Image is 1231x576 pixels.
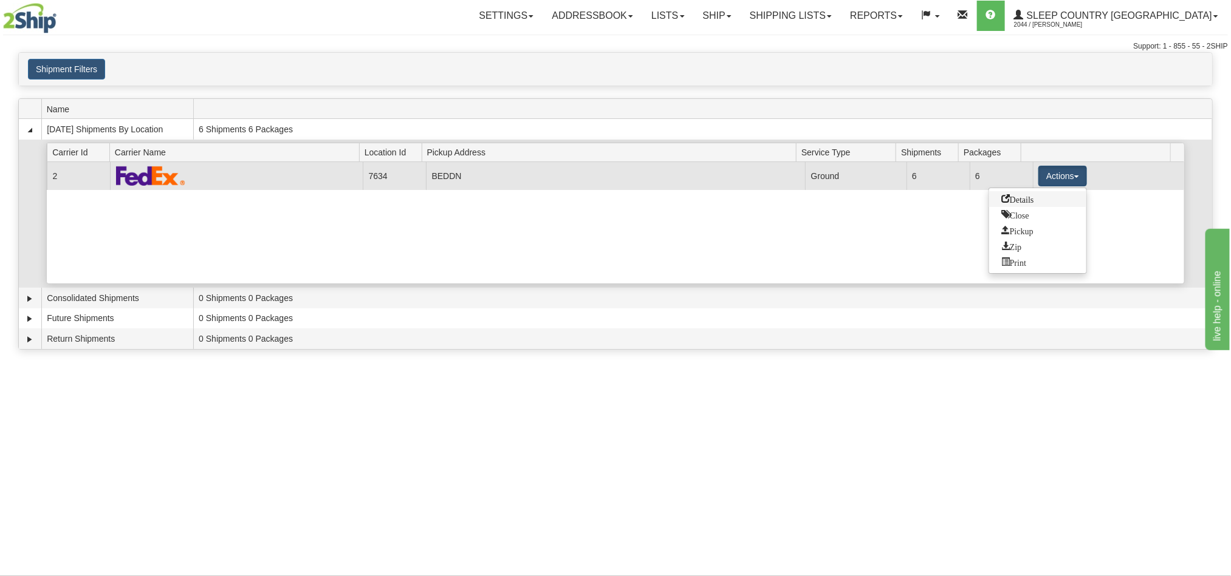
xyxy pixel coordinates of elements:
[41,119,193,140] td: [DATE] Shipments By Location
[24,333,36,345] a: Expand
[3,3,57,33] img: logo2044.jpg
[363,162,426,189] td: 7634
[52,143,109,161] span: Carrier Id
[193,328,1212,349] td: 0 Shipments 0 Packages
[801,143,896,161] span: Service Type
[365,143,422,161] span: Location Id
[642,1,693,31] a: Lists
[805,162,906,189] td: Ground
[1005,1,1227,31] a: Sleep Country [GEOGRAPHIC_DATA] 2044 / [PERSON_NAME]
[1024,10,1212,21] span: Sleep Country [GEOGRAPHIC_DATA]
[193,308,1212,329] td: 0 Shipments 0 Packages
[116,166,186,186] img: FedEx Express®
[24,293,36,305] a: Expand
[1001,226,1034,234] span: Pickup
[9,7,112,22] div: live help - online
[1001,210,1029,219] span: Close
[989,207,1086,223] a: Close this group
[115,143,359,161] span: Carrier Name
[427,143,797,161] span: Pickup Address
[193,119,1212,140] td: 6 Shipments 6 Packages
[1001,242,1021,250] span: Zip
[901,143,958,161] span: Shipments
[970,162,1033,189] td: 6
[47,162,110,189] td: 2
[989,254,1086,270] a: Print or Download All Shipping Documents in one file
[47,100,193,118] span: Name
[989,191,1086,207] a: Go to Details view
[841,1,912,31] a: Reports
[1203,226,1230,350] iframe: chat widget
[426,162,805,189] td: BEDDN
[41,288,193,308] td: Consolidated Shipments
[470,1,543,31] a: Settings
[1001,194,1034,203] span: Details
[907,162,970,189] td: 6
[741,1,841,31] a: Shipping lists
[1014,19,1105,31] span: 2044 / [PERSON_NAME]
[1038,166,1087,186] button: Actions
[28,59,105,80] button: Shipment Filters
[193,288,1212,308] td: 0 Shipments 0 Packages
[41,308,193,329] td: Future Shipments
[41,328,193,349] td: Return Shipments
[989,239,1086,254] a: Zip and Download All Shipping Documents
[24,124,36,136] a: Collapse
[543,1,642,31] a: Addressbook
[964,143,1021,161] span: Packages
[3,41,1228,52] div: Support: 1 - 855 - 55 - 2SHIP
[989,223,1086,239] a: Request a carrier pickup
[1001,257,1026,266] span: Print
[24,313,36,325] a: Expand
[694,1,741,31] a: Ship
